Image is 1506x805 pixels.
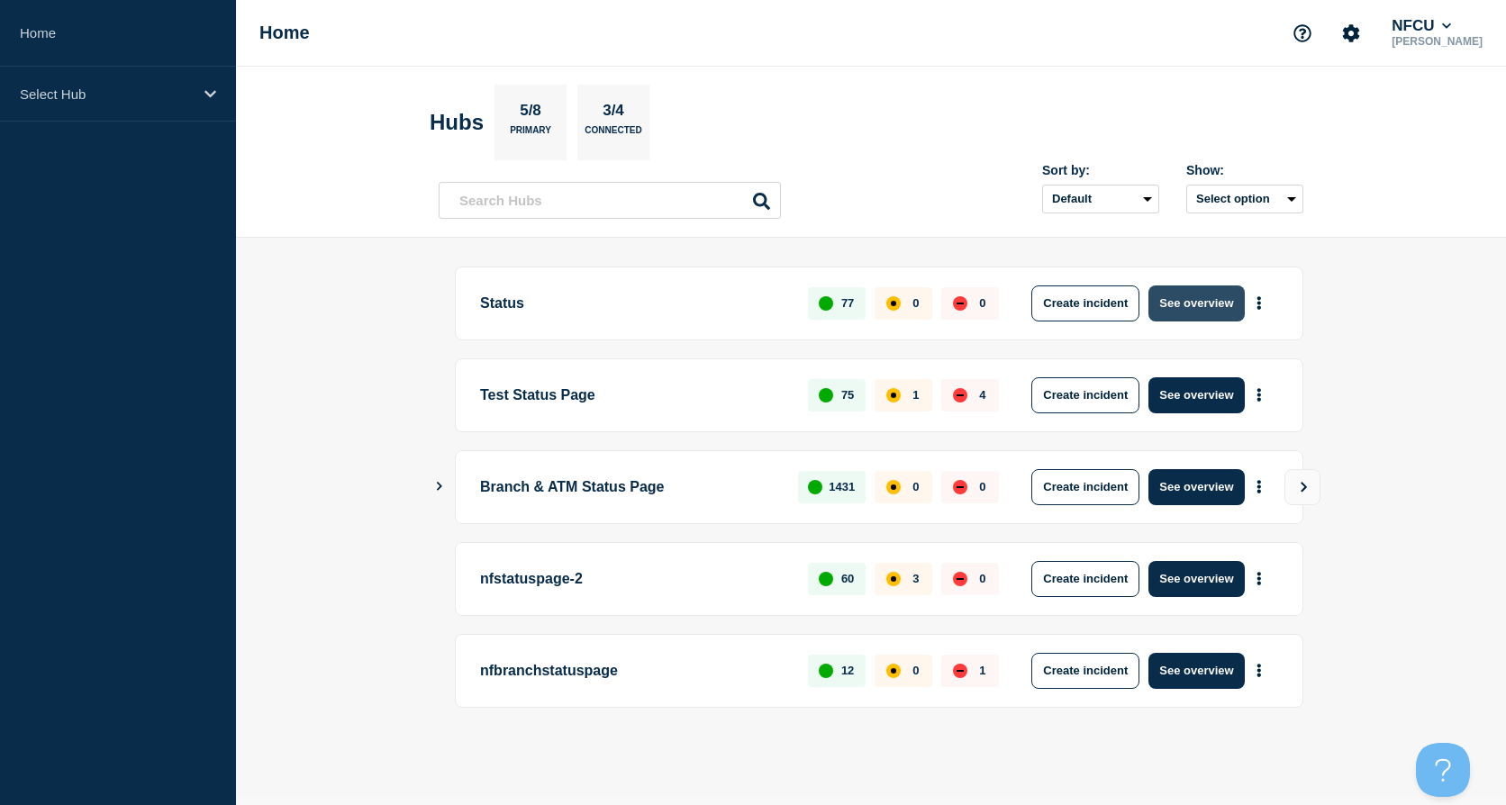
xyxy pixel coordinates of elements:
[886,296,901,311] div: affected
[1284,14,1321,52] button: Support
[1247,286,1271,320] button: More actions
[912,572,919,585] p: 3
[20,86,193,102] p: Select Hub
[979,480,985,493] p: 0
[841,388,854,402] p: 75
[1148,285,1244,321] button: See overview
[819,664,833,678] div: up
[979,388,985,402] p: 4
[1388,17,1455,35] button: NFCU
[979,572,985,585] p: 0
[480,377,787,413] p: Test Status Page
[1416,743,1470,797] iframe: Help Scout Beacon - Open
[953,296,967,311] div: down
[979,664,985,677] p: 1
[480,469,777,505] p: Branch & ATM Status Page
[596,102,631,125] p: 3/4
[886,664,901,678] div: affected
[1388,35,1486,48] p: [PERSON_NAME]
[886,480,901,494] div: affected
[439,182,781,219] input: Search Hubs
[979,296,985,310] p: 0
[1031,561,1139,597] button: Create incident
[912,388,919,402] p: 1
[1031,377,1139,413] button: Create incident
[1332,14,1370,52] button: Account settings
[513,102,549,125] p: 5/8
[480,561,787,597] p: nfstatuspage-2
[480,653,787,689] p: nfbranchstatuspage
[886,572,901,586] div: affected
[480,285,787,321] p: Status
[430,110,484,135] h2: Hubs
[1031,653,1139,689] button: Create incident
[841,296,854,310] p: 77
[1247,562,1271,595] button: More actions
[953,388,967,402] div: down
[259,23,310,43] h1: Home
[819,388,833,402] div: up
[1148,377,1244,413] button: See overview
[1042,185,1159,213] select: Sort by
[912,480,919,493] p: 0
[435,480,444,493] button: Show Connected Hubs
[585,125,641,144] p: Connected
[1148,653,1244,689] button: See overview
[912,664,919,677] p: 0
[1247,378,1271,412] button: More actions
[953,572,967,586] div: down
[1247,654,1271,687] button: More actions
[1186,185,1303,213] button: Select option
[819,572,833,586] div: up
[841,572,854,585] p: 60
[819,296,833,311] div: up
[1031,469,1139,505] button: Create incident
[829,480,855,493] p: 1431
[1148,561,1244,597] button: See overview
[886,388,901,402] div: affected
[912,296,919,310] p: 0
[1031,285,1139,321] button: Create incident
[841,664,854,677] p: 12
[953,480,967,494] div: down
[1042,163,1159,177] div: Sort by:
[510,125,551,144] p: Primary
[1247,470,1271,503] button: More actions
[1148,469,1244,505] button: See overview
[953,664,967,678] div: down
[1284,469,1320,505] button: View
[808,480,822,494] div: up
[1186,163,1303,177] div: Show:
